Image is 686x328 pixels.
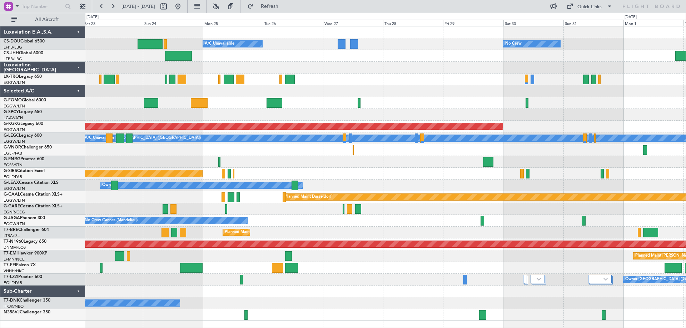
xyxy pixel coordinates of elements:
div: Owner [102,180,114,191]
a: EGGW/LTN [4,198,25,203]
span: T7-FFI [4,263,16,267]
div: No Crew Cannes (Mandelieu) [85,215,138,226]
span: Refresh [255,4,285,9]
a: CS-DOUGlobal 6500 [4,39,45,44]
div: Mon 1 [623,20,683,26]
span: G-JAGA [4,216,20,220]
a: G-SIRSCitation Excel [4,169,45,173]
span: G-VNOR [4,145,21,150]
a: G-LEGCLegacy 600 [4,133,42,138]
span: G-LEGC [4,133,19,138]
a: LFMN/NCE [4,257,25,262]
img: arrow-gray.svg [537,278,541,281]
div: Quick Links [577,4,602,11]
a: EGGW/LTN [4,80,25,85]
button: All Aircraft [8,14,78,25]
a: LTBA/ISL [4,233,20,238]
a: T7-N1960Legacy 650 [4,239,46,244]
div: Wed 27 [323,20,383,26]
a: DNMM/LOS [4,245,26,250]
div: Sun 31 [563,20,623,26]
a: G-SPCYLegacy 650 [4,110,42,114]
a: HKJK/NBO [4,304,24,309]
div: No Crew [505,39,522,49]
a: EGGW/LTN [4,104,25,109]
span: CS-DOU [4,39,20,44]
span: G-GAAL [4,192,20,197]
div: Fri 29 [443,20,503,26]
span: All Aircraft [19,17,75,22]
a: LGAV/ATH [4,115,23,121]
img: arrow-gray.svg [603,278,608,281]
span: N358VJ [4,310,20,314]
a: EGGW/LTN [4,221,25,227]
span: LX-TRO [4,75,19,79]
a: EGGW/LTN [4,127,25,132]
span: G-SIRS [4,169,17,173]
a: N358VJChallenger 350 [4,310,50,314]
span: G-KGKG [4,122,20,126]
div: Sun 24 [143,20,203,26]
a: G-LEAXCessna Citation XLS [4,181,59,185]
a: CS-JHHGlobal 6000 [4,51,43,55]
span: G-LEAX [4,181,19,185]
span: T7-LZZI [4,275,18,279]
a: EGGW/LTN [4,139,25,144]
a: LFPB/LBG [4,45,22,50]
a: EGNR/CEG [4,210,25,215]
button: Quick Links [563,1,616,12]
div: [DATE] [625,14,637,20]
a: T7-FFIFalcon 7X [4,263,36,267]
div: Planned Maint Dusseldorf [285,192,332,202]
a: T7-DNKChallenger 350 [4,298,50,303]
div: Planned Maint [GEOGRAPHIC_DATA] ([GEOGRAPHIC_DATA]) [225,227,337,238]
a: T7-LZZIPraetor 600 [4,275,42,279]
span: [DATE] - [DATE] [121,3,155,10]
a: VHHH/HKG [4,268,25,274]
input: Trip Number [22,1,63,12]
a: G-KGKGLegacy 600 [4,122,43,126]
span: T7-DNK [4,298,20,303]
a: G-VNORChallenger 650 [4,145,52,150]
a: EGLF/FAB [4,174,22,180]
div: A/C Unavailable [GEOGRAPHIC_DATA] ([GEOGRAPHIC_DATA]) [85,133,201,143]
span: T7-EMI [4,251,18,256]
a: G-FOMOGlobal 6000 [4,98,46,102]
div: Thu 28 [383,20,443,26]
div: Sat 23 [83,20,143,26]
span: T7-BRE [4,228,18,232]
a: G-JAGAPhenom 300 [4,216,45,220]
span: G-GARE [4,204,20,208]
div: Tue 26 [263,20,323,26]
button: Refresh [244,1,287,12]
span: T7-N1960 [4,239,24,244]
a: LX-TROLegacy 650 [4,75,42,79]
a: T7-EMIHawker 900XP [4,251,47,256]
div: [DATE] [86,14,99,20]
div: Mon 25 [203,20,263,26]
span: CS-JHH [4,51,19,55]
a: EGLF/FAB [4,151,22,156]
span: G-FOMO [4,98,22,102]
a: LFPB/LBG [4,56,22,62]
a: G-GAALCessna Citation XLS+ [4,192,63,197]
a: G-GARECessna Citation XLS+ [4,204,63,208]
div: A/C Unavailable [205,39,234,49]
a: EGGW/LTN [4,186,25,191]
a: EGLF/FAB [4,280,22,286]
span: G-SPCY [4,110,19,114]
a: G-ENRGPraetor 600 [4,157,44,161]
a: T7-BREChallenger 604 [4,228,49,232]
span: G-ENRG [4,157,20,161]
div: Sat 30 [503,20,563,26]
a: EGSS/STN [4,162,23,168]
